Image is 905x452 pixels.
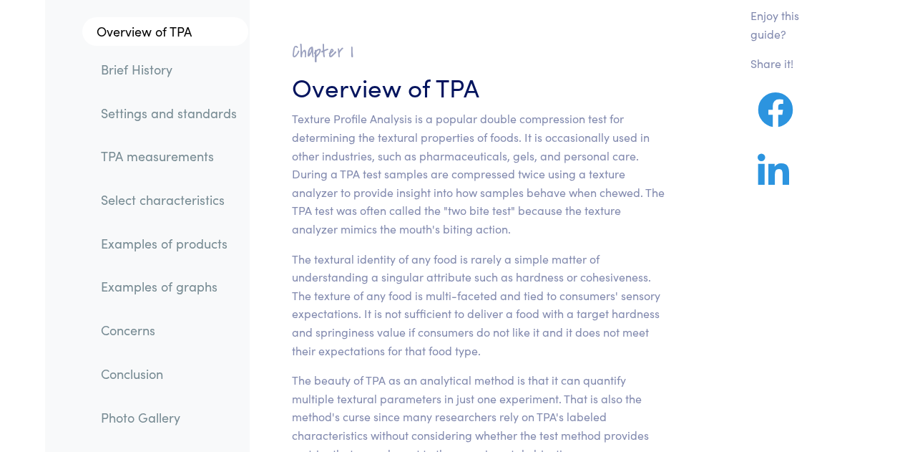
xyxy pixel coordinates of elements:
[89,53,248,86] a: Brief History
[750,170,796,188] a: Share on LinkedIn
[89,96,248,129] a: Settings and standards
[89,400,248,433] a: Photo Gallery
[292,250,665,360] p: The textural identity of any food is rarely a simple matter of understanding a singular attribute...
[89,314,248,347] a: Concerns
[292,41,665,63] h2: Chapter I
[89,183,248,216] a: Select characteristics
[82,17,248,46] a: Overview of TPA
[292,110,665,238] p: Texture Profile Analysis is a popular double compression test for determining the textural proper...
[750,6,818,43] p: Enjoy this guide?
[89,227,248,260] a: Examples of products
[89,357,248,390] a: Conclusion
[89,270,248,303] a: Examples of graphs
[89,140,248,173] a: TPA measurements
[750,54,818,73] p: Share it!
[292,69,665,104] h3: Overview of TPA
